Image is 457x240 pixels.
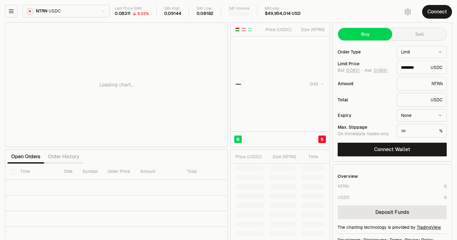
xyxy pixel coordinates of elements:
[164,6,181,11] div: 24h High
[27,8,33,14] img: NTRN Logo
[397,46,447,58] button: Limit
[241,27,246,32] button: Show Sell Orders Only
[422,5,452,19] button: Connect
[10,169,15,174] button: Select all
[135,164,182,180] th: Amount
[338,68,363,73] span: Bid -
[338,62,392,66] div: Limit Price
[115,11,131,16] div: 0.08311
[229,6,250,11] div: 24h Volume
[49,8,60,14] span: USDC
[236,154,264,160] div: Price ( USDC )
[338,224,447,230] div: The charting technology is provided by
[397,109,447,122] button: None
[103,164,135,180] th: Order Price
[99,81,134,89] p: Loading chart...
[397,77,447,90] div: NTRN
[338,194,350,201] div: USDC
[264,26,292,33] div: Price ( USDC )
[7,150,44,163] button: Open Orders
[321,136,324,142] span: S
[247,27,252,32] button: Show Buy Orders Only
[397,61,447,74] div: USDC
[137,11,149,16] div: 9.03%
[197,6,214,11] div: 24h Low
[397,93,447,107] div: USDC
[164,11,181,16] div: 0.09144
[338,173,358,179] div: Overview
[197,11,214,16] div: 0.08182
[265,6,300,11] div: Mkt cap
[302,154,318,160] div: Time
[338,125,392,129] div: Max. Slippage
[397,124,447,138] div: %
[338,28,392,40] button: Buy
[444,183,447,189] div: 0
[44,150,83,163] button: Order History
[236,136,240,142] span: B
[444,194,447,201] div: 0
[308,80,325,88] button: 0.01
[182,164,229,180] th: Total
[373,68,388,73] button: 0.0831
[235,27,240,32] button: Show Buy and Sell Orders
[338,50,392,54] div: Order Type
[338,113,392,118] div: Expiry
[338,131,392,137] div: On immediate trades only
[417,224,441,230] a: TradingView
[338,81,392,86] div: Amount
[338,183,349,189] div: NTRN
[78,164,103,180] th: Symbol
[338,98,392,102] div: Total
[270,154,296,160] div: Size ( NTRN )
[236,80,241,88] div: —
[115,6,149,11] div: Last Price (24h)
[265,11,300,16] div: $49,954,014 USD
[364,68,388,73] span: Ask
[297,26,325,33] div: Size ( NTRN )
[338,143,447,156] button: Connect Wallet
[338,205,447,219] a: Deposit Funds
[392,28,446,40] button: Sell
[15,164,59,180] th: Time
[59,164,78,180] th: Side
[36,8,47,14] span: NTRN
[345,68,360,73] button: 0.0831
